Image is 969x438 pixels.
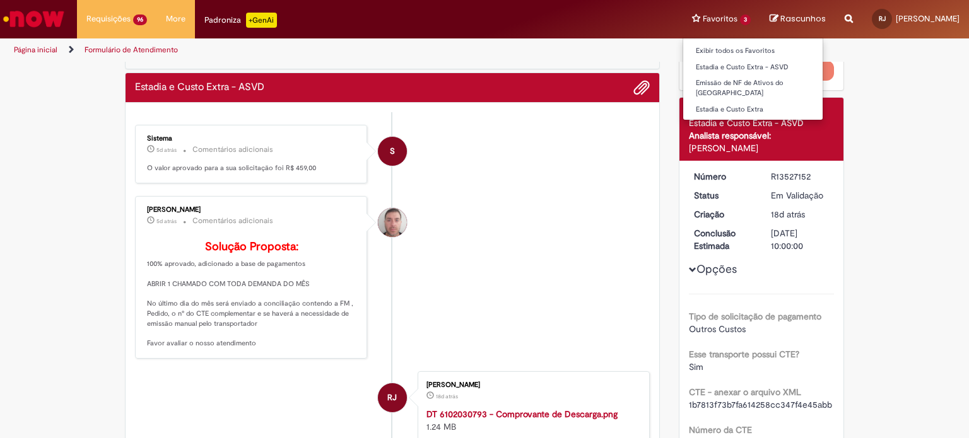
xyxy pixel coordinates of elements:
span: Favoritos [703,13,737,25]
div: [PERSON_NAME] [147,206,357,214]
div: 1.24 MB [426,408,637,433]
p: +GenAi [246,13,277,28]
b: Esse transporte possui CTE? [689,349,799,360]
b: Solução Proposta: [205,239,298,254]
ul: Favoritos [683,38,823,120]
span: Outros Custos [689,323,746,335]
a: Exibir todos os Favoritos [683,44,823,58]
b: Número da CTE [689,424,752,435]
div: Padroniza [204,13,277,28]
div: Luiz Carlos Barsotti Filho [378,208,407,237]
time: 12/09/2025 11:13:25 [436,393,458,400]
img: ServiceNow [1,6,66,32]
a: DT 6102030793 - Comprovante de Descarga.png [426,408,618,420]
div: 12/09/2025 11:09:47 [771,208,830,221]
div: [PERSON_NAME] [689,142,835,154]
a: Página inicial [14,45,57,55]
time: 12/09/2025 11:09:47 [771,209,805,220]
span: [PERSON_NAME] [896,13,960,24]
div: Estadia e Custo Extra - ASVD [689,117,835,129]
div: [DATE] 10:00:00 [771,227,830,252]
div: R13527152 [771,170,830,183]
a: Formulário de Atendimento [85,45,178,55]
span: 5d atrás [156,217,177,225]
p: O valor aprovado para a sua solicitação foi R$ 459,00 [147,163,357,173]
div: Analista responsável: [689,129,835,142]
time: 25/09/2025 16:29:56 [156,217,177,225]
div: [PERSON_NAME] [426,381,637,389]
div: Em Validação [771,189,830,202]
dt: Status [684,189,762,202]
a: Rascunhos [770,13,826,25]
dt: Conclusão Estimada [684,227,762,252]
span: 18d atrás [771,209,805,220]
span: More [166,13,185,25]
button: Adicionar anexos [633,79,650,96]
span: 3 [740,14,751,25]
dt: Criação [684,208,762,221]
span: Rascunhos [780,13,826,25]
span: RJ [879,14,886,23]
div: Renato Junior [378,383,407,412]
span: 96 [133,14,147,25]
b: Tipo de solicitação de pagamento [689,311,821,322]
small: Comentários adicionais [192,144,273,155]
span: RJ [387,383,397,413]
a: Emissão de NF de Ativos do [GEOGRAPHIC_DATA] [683,76,823,100]
ul: Trilhas de página [9,38,637,62]
span: S [390,136,395,166]
a: Estadia e Custo Extra [683,103,823,117]
span: 1b7813f73b7fa614258cc347f4e45abb [689,399,832,410]
time: 25/09/2025 16:29:59 [156,146,177,154]
b: CTE - anexar o arquivo XML [689,386,801,398]
h2: Estadia e Custo Extra - ASVD Histórico de tíquete [135,82,264,93]
span: Sim [689,361,703,372]
a: Estadia e Custo Extra - ASVD [683,61,823,74]
span: Requisições [86,13,131,25]
div: Sistema [147,135,357,142]
p: 100% aprovado, adicionado a base de pagamentos ABRIR 1 CHAMADO COM TODA DEMANDA DO MÊS No último ... [147,241,357,349]
span: 5d atrás [156,146,177,154]
dt: Número [684,170,762,183]
span: 18d atrás [436,393,458,400]
small: Comentários adicionais [192,216,273,226]
div: System [378,137,407,166]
